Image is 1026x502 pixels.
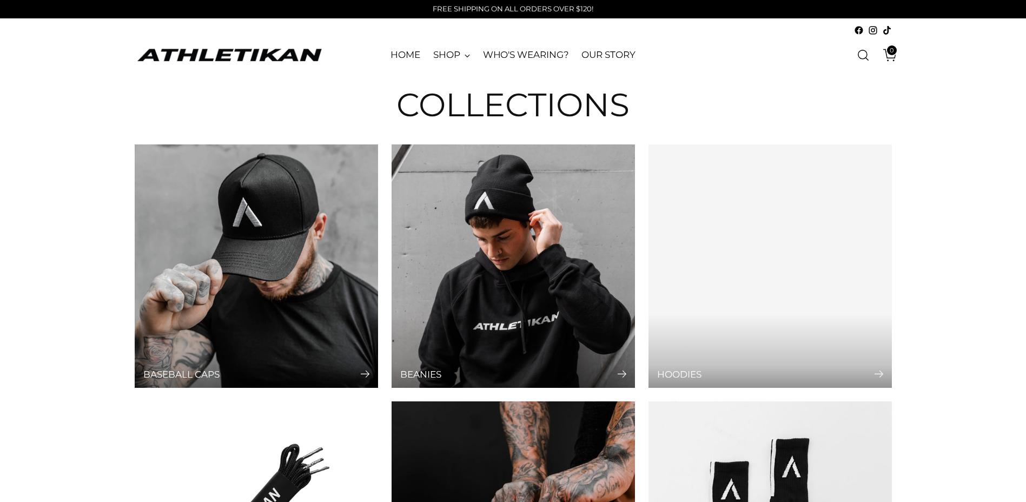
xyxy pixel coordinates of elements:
[433,4,593,15] p: FREE SHIPPING ON ALL ORDERS OVER $120!
[135,47,324,63] a: ATHLETIKAN
[392,144,635,388] a: Beanies
[143,368,220,382] span: Baseball Caps
[396,87,630,123] h1: Collections
[135,144,378,388] img: black and white cap on model with rose tattoo
[657,368,701,382] span: Hoodies
[648,144,892,388] a: Hoodies
[390,43,420,67] a: HOME
[852,44,874,66] a: Open search modal
[581,43,635,67] a: OUR STORY
[392,144,635,388] img: mens black beanie with model looking downwards
[875,44,897,66] a: Open cart modal
[887,45,897,55] span: 0
[135,144,378,388] a: Baseball Caps
[433,43,470,67] a: SHOP
[483,43,569,67] a: WHO'S WEARING?
[400,368,441,382] span: Beanies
